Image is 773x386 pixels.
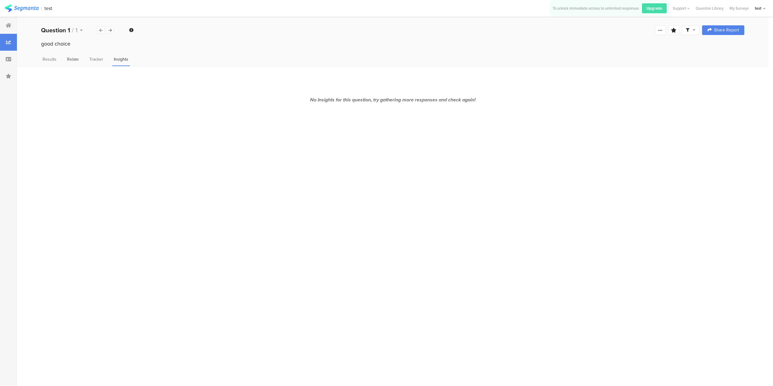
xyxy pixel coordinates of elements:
div: test [44,5,52,11]
div: To unlock immediate access to unlimited responses [553,5,639,11]
span: Insights [114,56,128,62]
span: Results [43,56,56,62]
span: 1 [75,26,78,35]
a: Upgrade [639,3,667,13]
div: test [755,5,761,11]
span: / [72,26,74,35]
b: Question 1 [41,26,70,35]
img: segmanta logo [5,5,39,12]
span: Tracker [89,56,103,62]
a: My Surveys [726,5,752,11]
div: | [41,5,42,12]
div: Support [673,4,690,13]
a: Question Library [693,5,726,11]
div: Upgrade [642,3,667,13]
div: good choice [41,40,744,48]
span: Share Report [714,28,739,32]
span: Relate [67,56,79,62]
div: No Insights for this question, try gathering more responses and check again! [41,77,744,122]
